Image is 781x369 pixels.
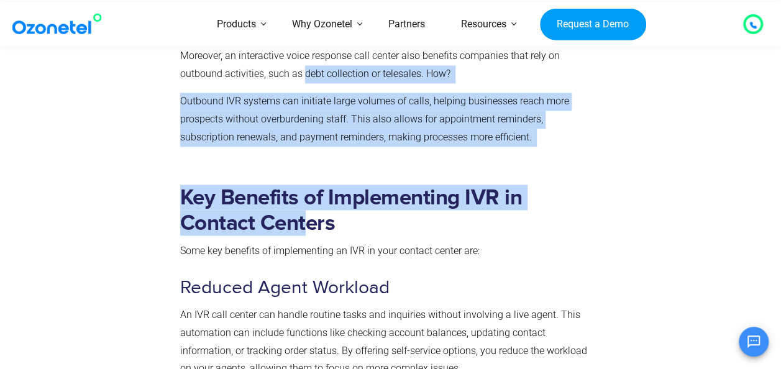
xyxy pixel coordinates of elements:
[540,8,646,40] a: Request a Demo
[274,2,370,47] a: Why Ozonetel
[180,50,560,80] span: Moreover, an interactive voice response call center also benefits companies that rely on outbound...
[180,186,523,234] strong: Key Benefits of Implementing IVR in Contact Centers
[739,327,769,357] button: Open chat
[443,2,524,47] a: Resources
[370,2,443,47] a: Partners
[199,2,274,47] a: Products
[180,95,569,143] span: Outbound IVR systems can initiate large volumes of calls, helping businesses reach more prospects...
[180,275,596,299] h3: Reduced Agent Workload
[180,244,480,256] span: Some key benefits of implementing an IVR in your contact center are:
